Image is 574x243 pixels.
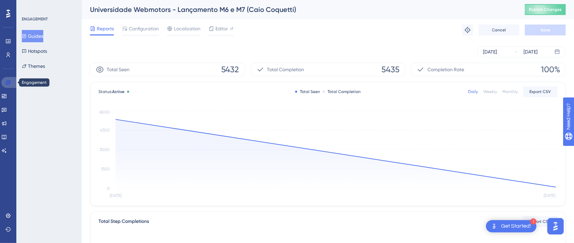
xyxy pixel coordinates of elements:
div: Universidade Webmotors - Lançamento M6 e M7 (Caio Coquetti) [90,5,508,14]
button: Save [525,25,566,35]
div: [DATE] [483,48,497,56]
div: ENGAGEMENT [22,16,48,22]
button: Publish Changes [525,4,566,15]
span: Total Seen [107,65,130,74]
tspan: 4500 [100,128,110,133]
button: Themes [22,60,45,72]
span: Cancel [492,27,506,33]
button: Export CSV [523,86,557,97]
button: Guides [22,30,43,42]
span: Active [112,89,124,94]
span: Localization [174,25,200,33]
tspan: 0 [107,186,110,191]
tspan: [DATE] [544,194,556,198]
span: Configuration [129,25,159,33]
iframe: UserGuiding AI Assistant Launcher [545,216,566,237]
button: Hotspots [22,45,47,57]
tspan: [DATE] [110,194,121,198]
div: [DATE] [524,48,538,56]
button: Export CSV [523,216,557,227]
img: launcher-image-alternative-text [490,222,498,230]
span: Publish Changes [529,7,562,12]
div: Total Seen [295,89,320,94]
tspan: 6000 [100,110,110,115]
div: Weekly [483,89,497,94]
tspan: 3000 [100,147,110,152]
span: Status: [99,89,124,94]
span: Save [541,27,550,33]
tspan: 1500 [101,167,110,171]
span: 5432 [221,64,239,75]
div: Total Completion [323,89,361,94]
div: Open Get Started! checklist, remaining modules: 1 [486,220,537,232]
span: Export CSV [530,219,551,224]
div: Daily [468,89,478,94]
div: 1 [530,218,537,225]
span: Editor [215,25,228,33]
div: Get Started! [501,223,531,230]
button: Cancel [479,25,519,35]
div: Total Step Completions [99,217,149,226]
span: Total Completion [267,65,304,74]
span: 5435 [381,64,399,75]
span: Export CSV [530,89,551,94]
span: 100% [541,64,560,75]
span: Reports [97,25,114,33]
span: Need Help? [16,2,43,10]
div: Monthly [502,89,518,94]
span: Completion Rate [427,65,464,74]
